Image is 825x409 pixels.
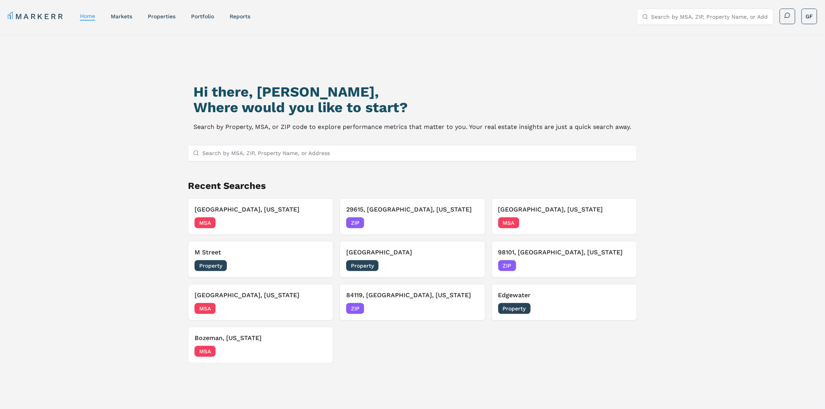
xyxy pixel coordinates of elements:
button: Remove Stockbridge[GEOGRAPHIC_DATA]Property[DATE] [340,241,485,278]
span: MSA [195,303,216,314]
input: Search by MSA, ZIP, Property Name, or Address [652,9,768,25]
button: Remove EdgewaterEdgewaterProperty[DATE] [492,284,637,321]
button: Remove 98101, Seattle, Washington98101, [GEOGRAPHIC_DATA], [US_STATE]ZIP[DATE] [492,241,637,278]
button: Remove 29615, Greenville, South Carolina29615, [GEOGRAPHIC_DATA], [US_STATE]ZIP[DATE] [340,198,485,235]
input: Search by MSA, ZIP, Property Name, or Address [202,145,632,161]
button: Remove 84119, West Valley City, Utah84119, [GEOGRAPHIC_DATA], [US_STATE]ZIP[DATE] [340,284,485,321]
span: MSA [195,346,216,357]
h3: [GEOGRAPHIC_DATA], [US_STATE] [498,205,630,214]
span: MSA [195,217,216,228]
h2: Where would you like to start? [193,100,632,115]
span: [DATE] [613,305,630,312]
a: MARKERR [8,11,64,22]
h1: Hi there, [PERSON_NAME], [193,84,632,100]
span: [DATE] [309,219,327,227]
span: Property [346,260,379,271]
span: [DATE] [309,347,327,355]
span: ZIP [498,260,516,271]
a: Portfolio [191,13,214,19]
a: home [80,13,95,19]
h3: Bozeman, [US_STATE] [195,333,327,343]
span: Property [498,303,531,314]
button: Remove M StreetM StreetProperty[DATE] [188,241,333,278]
span: [DATE] [461,262,479,270]
span: MSA [498,217,519,228]
span: [DATE] [613,219,630,227]
h3: 29615, [GEOGRAPHIC_DATA], [US_STATE] [346,205,478,214]
a: reports [230,13,250,19]
a: properties [148,13,175,19]
span: [DATE] [309,305,327,312]
h3: Edgewater [498,291,630,300]
h3: M Street [195,248,327,257]
button: Remove Bozeman, MontanaBozeman, [US_STATE]MSA[DATE] [188,327,333,363]
h2: Recent Searches [188,180,637,192]
span: [DATE] [461,219,479,227]
button: Remove Seattle, Washington[GEOGRAPHIC_DATA], [US_STATE]MSA[DATE] [188,284,333,321]
h3: [GEOGRAPHIC_DATA], [US_STATE] [195,205,327,214]
button: Remove Dallas, Texas[GEOGRAPHIC_DATA], [US_STATE]MSA[DATE] [492,198,637,235]
a: markets [111,13,132,19]
button: GF [802,9,817,24]
span: [DATE] [461,305,479,312]
h3: [GEOGRAPHIC_DATA] [346,248,478,257]
span: [DATE] [309,262,327,270]
span: ZIP [346,217,364,228]
h3: [GEOGRAPHIC_DATA], [US_STATE] [195,291,327,300]
span: ZIP [346,303,364,314]
span: Property [195,260,227,271]
h3: 98101, [GEOGRAPHIC_DATA], [US_STATE] [498,248,630,257]
span: [DATE] [613,262,630,270]
button: Remove Boston, Massachusetts[GEOGRAPHIC_DATA], [US_STATE]MSA[DATE] [188,198,333,235]
span: GF [806,12,813,20]
h3: 84119, [GEOGRAPHIC_DATA], [US_STATE] [346,291,478,300]
p: Search by Property, MSA, or ZIP code to explore performance metrics that matter to you. Your real... [193,122,632,132]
